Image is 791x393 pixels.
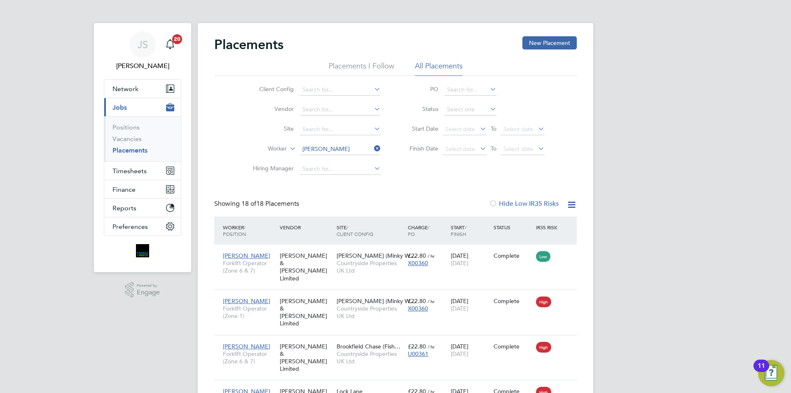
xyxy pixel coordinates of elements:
span: [PERSON_NAME] [223,343,270,350]
span: Jobs [112,104,127,111]
span: 20 [172,34,182,44]
span: [DATE] [451,305,468,312]
span: Timesheets [112,167,147,175]
span: Low [536,251,550,262]
a: Powered byEngage [125,282,160,298]
div: Status [491,220,534,235]
a: JS[PERSON_NAME] [104,31,181,71]
button: New Placement [522,36,577,49]
div: 11 [758,366,765,377]
nav: Main navigation [94,23,191,272]
span: Forklift Operator (Zone 6 & 7) [223,350,276,365]
span: Finance [112,186,136,193]
input: Search for... [300,124,381,135]
label: Hiring Manager [246,165,294,172]
span: JS [138,39,148,50]
li: Placements I Follow [329,61,394,76]
span: U00361 [408,350,428,358]
span: [PERSON_NAME] (Minky W… [337,297,416,305]
span: / PO [408,224,429,237]
div: [DATE] [449,339,491,362]
label: Start Date [401,125,438,132]
a: Vacancies [112,135,142,143]
label: Finish Date [401,145,438,152]
span: Select date [445,125,475,133]
input: Search for... [300,144,381,155]
span: / Position [223,224,246,237]
div: Site [335,220,406,241]
span: £22.80 [408,343,426,350]
img: bromak-logo-retina.png [136,244,149,257]
span: Preferences [112,223,148,231]
label: Vendor [246,105,294,113]
div: Showing [214,200,301,208]
a: [PERSON_NAME]Forklift Operator (Zone 6 & 7)[PERSON_NAME] & [PERSON_NAME] LimitedLock LaneCountrys... [221,383,577,390]
div: Complete [494,343,532,350]
a: 20 [162,31,178,58]
span: / hr [428,253,435,259]
span: [PERSON_NAME] (Minky W… [337,252,416,259]
span: High [536,342,551,353]
button: Network [104,80,181,98]
span: Powered by [137,282,160,289]
span: Select date [503,145,533,153]
label: PO [401,85,438,93]
span: 18 of [241,200,256,208]
label: Site [246,125,294,132]
a: [PERSON_NAME]Forklift Operator (Zone 6 & 7)[PERSON_NAME] & [PERSON_NAME] Limited[PERSON_NAME] (Mi... [221,247,577,254]
li: All Placements [415,61,463,76]
button: Jobs [104,98,181,116]
span: Forklift Operator (Zone 6 & 7) [223,259,276,274]
span: High [536,297,551,307]
span: Countryside Properties UK Ltd [337,259,404,274]
label: Hide Low IR35 Risks [489,200,559,208]
span: X00360 [408,305,428,312]
label: Client Config [246,85,294,93]
div: Complete [494,252,532,259]
label: Status [401,105,438,113]
span: Reports [112,204,136,212]
button: Reports [104,199,181,217]
span: Select date [445,145,475,153]
span: / hr [428,298,435,304]
span: / Finish [451,224,466,237]
span: To [488,123,499,134]
button: Open Resource Center, 11 new notifications [758,360,784,386]
span: To [488,143,499,154]
input: Search for... [300,163,381,175]
div: Vendor [278,220,335,235]
span: [DATE] [451,350,468,358]
button: Finance [104,180,181,198]
span: [DATE] [451,259,468,267]
div: Jobs [104,116,181,161]
label: Worker [239,145,287,153]
input: Search for... [300,84,381,96]
div: [PERSON_NAME] & [PERSON_NAME] Limited [278,248,335,286]
span: X00360 [408,259,428,267]
div: [PERSON_NAME] & [PERSON_NAME] Limited [278,293,335,332]
div: Complete [494,297,532,305]
div: [DATE] [449,293,491,316]
div: Start [449,220,491,241]
span: [PERSON_NAME] [223,252,270,259]
a: Positions [112,123,140,131]
span: [PERSON_NAME] [223,297,270,305]
span: Countryside Properties UK Ltd [337,305,404,320]
span: 18 Placements [241,200,299,208]
div: Worker [221,220,278,241]
span: Forklift Operator (Zone 1) [223,305,276,320]
a: Go to home page [104,244,181,257]
div: [DATE] [449,248,491,271]
input: Select one [444,104,496,115]
div: [PERSON_NAME] & [PERSON_NAME] Limited [278,339,335,377]
a: Placements [112,146,147,154]
span: Engage [137,289,160,296]
span: Brookfield Chase (Fish… [337,343,400,350]
span: Network [112,85,138,93]
a: [PERSON_NAME]Forklift Operator (Zone 6 & 7)[PERSON_NAME] & [PERSON_NAME] LimitedBrookfield Chase ... [221,338,577,345]
span: Countryside Properties UK Ltd [337,350,404,365]
button: Preferences [104,217,181,235]
div: Charge [406,220,449,241]
a: [PERSON_NAME]Forklift Operator (Zone 1)[PERSON_NAME] & [PERSON_NAME] Limited[PERSON_NAME] (Minky ... [221,293,577,300]
input: Search for... [300,104,381,115]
